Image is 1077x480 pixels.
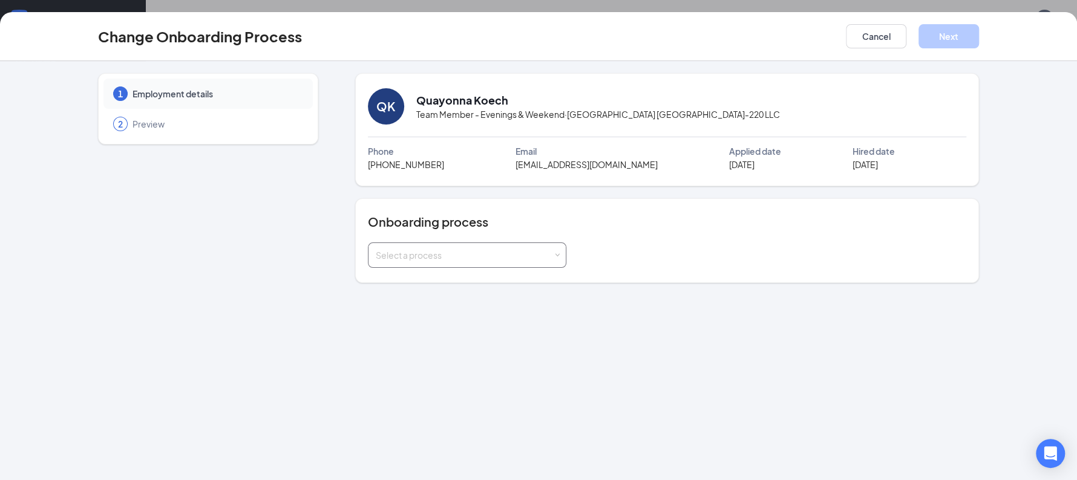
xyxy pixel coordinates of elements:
div: Select a process [376,249,553,261]
span: Applied date [729,144,781,158]
button: Cancel [846,24,906,48]
span: [EMAIL_ADDRESS][DOMAIN_NAME] [516,158,658,171]
span: [DATE] [853,158,878,171]
span: Email [516,144,537,158]
span: 1 [118,88,123,100]
span: [PHONE_NUMBER] [368,158,444,171]
span: Hired date [853,144,895,158]
span: [DATE] [729,158,755,171]
h4: Onboarding process [368,213,966,230]
h3: Change Onboarding Process [98,26,302,47]
span: Employment details [133,88,301,100]
span: Phone [368,144,394,158]
h2: Quayonna Koech [416,92,508,108]
div: Open Intercom Messenger [1036,439,1065,468]
div: QK [376,98,395,115]
span: Team Member - Evenings & Weekend · [GEOGRAPHIC_DATA] [GEOGRAPHIC_DATA]-220 LLC [416,108,780,121]
span: Preview [133,118,301,130]
span: 2 [118,118,123,130]
button: Next [918,24,979,48]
